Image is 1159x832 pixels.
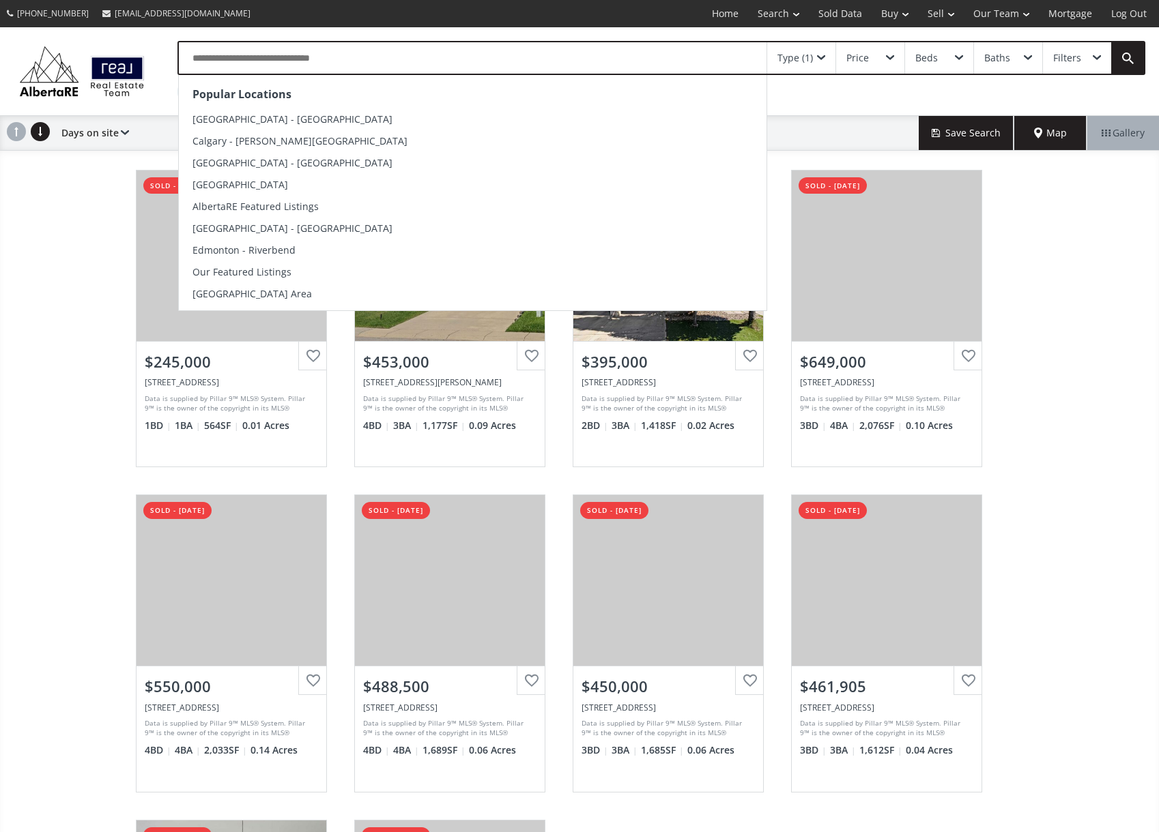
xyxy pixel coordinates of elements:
[192,87,291,102] strong: Popular Locations
[469,419,516,432] span: 0.09 Acres
[175,419,201,432] span: 1 BA
[859,743,902,757] span: 1,612 SF
[906,419,953,432] span: 0.10 Acres
[859,419,902,432] span: 2,076 SF
[612,743,638,757] span: 3 BA
[363,376,536,388] div: 1235 Allen Street SE, Airdrie, AB T4B 1B6
[423,743,466,757] span: 1,689 SF
[612,419,638,432] span: 3 BA
[919,116,1014,150] button: Save Search
[1053,53,1081,63] div: Filters
[582,702,755,713] div: 47 Baysprings Terrace SW, Airdrie, AB T4B 4A7
[582,419,608,432] span: 2 BD
[204,419,239,432] span: 564 SF
[687,743,734,757] span: 0.06 Acres
[145,351,318,372] div: $245,000
[800,351,973,372] div: $649,000
[251,743,298,757] span: 0.14 Acres
[830,419,856,432] span: 4 BA
[115,8,251,19] span: [EMAIL_ADDRESS][DOMAIN_NAME]
[641,419,684,432] span: 1,418 SF
[777,156,996,481] a: sold - [DATE]$649,000[STREET_ADDRESS]Data is supplied by Pillar 9™ MLS® System. Pillar 9™ is the ...
[192,113,392,125] span: [GEOGRAPHIC_DATA] - [GEOGRAPHIC_DATA]
[582,376,755,388] div: 1226 Windstone Road SW, Airdrie, AB T4B 0P1
[830,743,856,757] span: 3 BA
[145,743,171,757] span: 4 BD
[192,156,392,169] span: [GEOGRAPHIC_DATA] - [GEOGRAPHIC_DATA]
[363,419,390,432] span: 4 BD
[800,376,973,388] div: 24 Hillcrest Avenue SW, Airdrie, AB T4B 4J8
[363,676,536,697] div: $488,500
[192,134,407,147] span: Calgary - [PERSON_NAME][GEOGRAPHIC_DATA]
[145,419,171,432] span: 1 BD
[192,265,291,278] span: Our Featured Listings
[145,676,318,697] div: $550,000
[1087,116,1159,150] div: Gallery
[777,53,813,63] div: Type (1)
[14,43,150,100] img: Logo
[145,718,315,739] div: Data is supplied by Pillar 9™ MLS® System. Pillar 9™ is the owner of the copyright in its MLS® Sy...
[559,156,777,481] a: sold - [DATE]$395,000[STREET_ADDRESS]Data is supplied by Pillar 9™ MLS® System. Pillar 9™ is the ...
[17,8,89,19] span: [PHONE_NUMBER]
[192,243,296,256] span: Edmonton - Riverbend
[800,676,973,697] div: $461,905
[582,743,608,757] span: 3 BD
[96,1,257,26] a: [EMAIL_ADDRESS][DOMAIN_NAME]
[363,393,533,414] div: Data is supplied by Pillar 9™ MLS® System. Pillar 9™ is the owner of the copyright in its MLS® Sy...
[906,743,953,757] span: 0.04 Acres
[192,200,319,213] span: AlbertaRE Featured Listings
[800,393,970,414] div: Data is supplied by Pillar 9™ MLS® System. Pillar 9™ is the owner of the copyright in its MLS® Sy...
[846,53,869,63] div: Price
[363,743,390,757] span: 4 BD
[363,718,533,739] div: Data is supplied by Pillar 9™ MLS® System. Pillar 9™ is the owner of the copyright in its MLS® Sy...
[192,287,312,300] span: [GEOGRAPHIC_DATA] Area
[204,743,247,757] span: 2,033 SF
[641,743,684,757] span: 1,685 SF
[800,743,827,757] span: 3 BD
[1034,126,1067,140] span: Map
[559,481,777,805] a: sold - [DATE]$450,000[STREET_ADDRESS]Data is supplied by Pillar 9™ MLS® System. Pillar 9™ is the ...
[915,53,938,63] div: Beds
[1102,126,1145,140] span: Gallery
[800,718,970,739] div: Data is supplied by Pillar 9™ MLS® System. Pillar 9™ is the owner of the copyright in its MLS® Sy...
[1014,116,1087,150] div: Map
[363,702,536,713] div: 110 Coopers Common SW #702, Airdrie, AB T4B 3Y3
[984,53,1010,63] div: Baths
[145,702,318,713] div: 336 Waterstone Place SE, Airdrie, AB T4G 2G7
[122,156,341,481] a: sold - [DATE]$245,000[STREET_ADDRESS]Data is supplied by Pillar 9™ MLS® System. Pillar 9™ is the ...
[341,481,559,805] a: sold - [DATE]$488,500[STREET_ADDRESS]Data is supplied by Pillar 9™ MLS® System. Pillar 9™ is the ...
[55,116,129,150] div: Days on site
[469,743,516,757] span: 0.06 Acres
[122,481,341,805] a: sold - [DATE]$550,000[STREET_ADDRESS]Data is supplied by Pillar 9™ MLS® System. Pillar 9™ is the ...
[341,156,559,481] a: sold - [DATE]$453,000[STREET_ADDRESS][PERSON_NAME]Data is supplied by Pillar 9™ MLS® System. Pill...
[582,351,755,372] div: $395,000
[800,702,973,713] div: 2162 Bayview Drive SW, Airdrie, AB T4B 5N4
[777,481,996,805] a: sold - [DATE]$461,905[STREET_ADDRESS]Data is supplied by Pillar 9™ MLS® System. Pillar 9™ is the ...
[145,393,315,414] div: Data is supplied by Pillar 9™ MLS® System. Pillar 9™ is the owner of the copyright in its MLS® Sy...
[800,419,827,432] span: 3 BD
[393,743,419,757] span: 4 BA
[687,419,734,432] span: 0.02 Acres
[192,222,392,235] span: [GEOGRAPHIC_DATA] - [GEOGRAPHIC_DATA]
[363,351,536,372] div: $453,000
[582,676,755,697] div: $450,000
[423,419,466,432] span: 1,177 SF
[175,743,201,757] span: 4 BA
[393,419,419,432] span: 3 BA
[145,376,318,388] div: 10 Market Boulevard SE #2207, Airdrie, AB T4A 0W8
[582,393,752,414] div: Data is supplied by Pillar 9™ MLS® System. Pillar 9™ is the owner of the copyright in its MLS® Sy...
[242,419,289,432] span: 0.01 Acres
[192,178,288,191] span: [GEOGRAPHIC_DATA]
[177,82,319,102] div: Airdrie, [GEOGRAPHIC_DATA]
[582,718,752,739] div: Data is supplied by Pillar 9™ MLS® System. Pillar 9™ is the owner of the copyright in its MLS® Sy...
